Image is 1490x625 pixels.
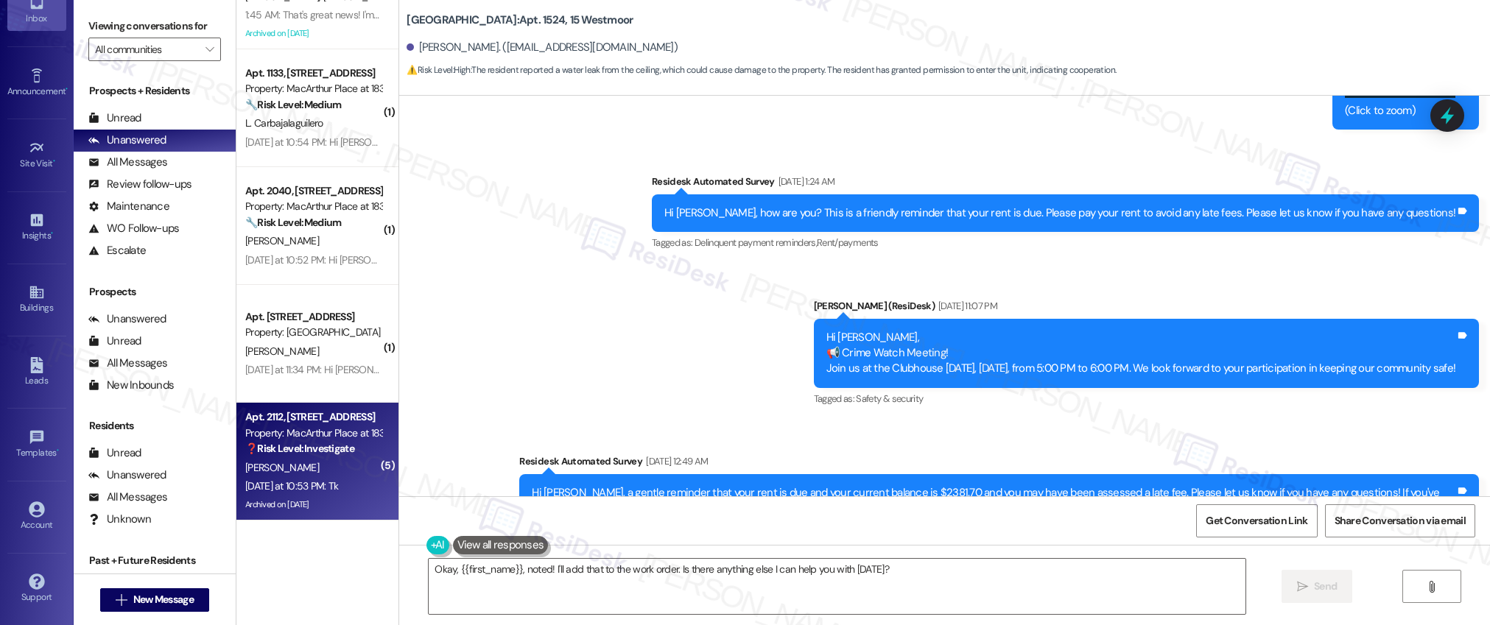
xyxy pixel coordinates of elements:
div: Unanswered [88,467,166,483]
a: Site Visit • [7,135,66,175]
span: Rent/payments [817,236,879,249]
div: [DATE] at 10:53 PM: Tk [245,479,339,492]
div: Escalate [88,243,146,258]
div: All Messages [88,490,167,505]
div: Apt. 2112, [STREET_ADDRESS] [245,409,382,425]
div: [DATE] 11:07 PM [935,298,997,314]
div: Tagged as: [814,388,1480,409]
span: [PERSON_NAME] [245,345,319,358]
i:  [116,594,127,606]
div: Hi [PERSON_NAME], a gentle reminder that your rent is due and your current balance is $2381.70 an... [532,485,1455,517]
div: Apt. [STREET_ADDRESS] [245,309,382,325]
div: Property: [GEOGRAPHIC_DATA] [245,325,382,340]
button: Send [1282,570,1353,603]
div: Unanswered [88,311,166,327]
div: Unread [88,445,141,461]
a: Leads [7,353,66,392]
strong: 🔧 Risk Level: Medium [245,216,341,229]
div: 1:45 AM: That's great news! I'm so glad to hear the oven is fixed. If there's anything else at al... [245,8,870,21]
div: Maintenance [88,199,169,214]
span: [PERSON_NAME] [245,234,319,247]
button: Share Conversation via email [1325,504,1475,537]
label: Viewing conversations for [88,15,221,38]
span: : The resident reported a water leak from the ceiling, which could cause damage to the property. ... [407,63,1116,78]
div: Prospects + Residents [74,83,236,99]
span: [PERSON_NAME] [245,461,319,474]
div: [DATE] at 10:52 PM: Hi [PERSON_NAME], Taco [DATE] is happening [DATE], [DATE], from 4:00–5:00 PM ... [245,253,977,266]
div: Apt. 2040, [STREET_ADDRESS] at 183 [245,183,382,199]
span: • [53,156,55,166]
input: All communities [95,38,197,61]
span: Safety & security [856,392,923,405]
span: Share Conversation via email [1335,513,1466,529]
button: Get Conversation Link [1196,504,1317,537]
div: Property: MacArthur Place at 183 [245,81,382,96]
div: All Messages [88,356,167,371]
a: Buildings [7,280,66,319]
span: L. Carbajalaguilero [245,116,323,130]
div: Review follow-ups [88,177,191,192]
div: Tagged as: [652,232,1479,253]
i:  [1297,581,1308,593]
i:  [1426,581,1437,593]
button: New Message [100,588,209,612]
div: WO Follow-ups [88,221,179,236]
div: Apt. 1133, [STREET_ADDRESS] [245,66,382,81]
div: Residents [74,418,236,434]
div: (Click to zoom) [1345,103,1455,119]
span: Get Conversation Link [1206,513,1307,529]
div: [DATE] at 11:34 PM: Hi [PERSON_NAME] [245,363,409,376]
textarea: Okay, {{first_name}}, noted! I'll add that to the work order. Is there anything else I can help y... [429,559,1245,614]
div: [DATE] 12:49 AM [642,453,708,469]
div: Hi [PERSON_NAME], how are you? This is a friendly reminder that your rent is due. Please pay your... [664,205,1455,221]
div: Unread [88,333,141,349]
span: • [51,228,53,239]
strong: 🔧 Risk Level: Medium [245,98,341,111]
div: Past + Future Residents [74,553,236,568]
div: Archived on [DATE] [244,24,383,43]
a: Support [7,569,66,609]
div: Residesk Automated Survey [519,453,1479,474]
div: [PERSON_NAME] (ResiDesk) [814,298,1480,319]
div: [PERSON_NAME]. ([EMAIL_ADDRESS][DOMAIN_NAME]) [407,40,678,55]
strong: ⚠️ Risk Level: High [407,64,470,76]
a: Templates • [7,425,66,465]
div: Archived on [DATE] [244,495,383,514]
div: Unread [88,110,141,126]
div: New Inbounds [88,378,174,393]
div: Unknown [88,512,151,527]
div: Property: MacArthur Place at 183 [245,426,382,441]
div: All Messages [88,155,167,170]
b: [GEOGRAPHIC_DATA]: Apt. 1524, 15 Westmoor [407,13,633,28]
span: • [66,84,68,94]
div: Residesk Automated Survey [652,174,1479,194]
div: [DATE] 1:24 AM [775,174,835,189]
div: Property: MacArthur Place at 183 [245,199,382,214]
i:  [205,43,214,55]
div: [DATE] at 10:54 PM: Hi [PERSON_NAME], Taco [DATE] is happening [DATE], [DATE], from 4:00–5:00 PM ... [245,135,977,149]
a: Account [7,497,66,537]
div: Prospects [74,284,236,300]
span: • [57,445,59,456]
span: New Message [133,592,194,607]
a: Insights • [7,208,66,247]
div: Unanswered [88,133,166,148]
div: Hi [PERSON_NAME], 📢 Crime Watch Meeting! Join us at the Clubhouse [DATE], [DATE], from 5:00 PM to... [826,330,1456,377]
span: Delinquent payment reminders , [695,236,817,249]
strong: ❓ Risk Level: Investigate [245,442,354,455]
span: Send [1314,579,1337,594]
